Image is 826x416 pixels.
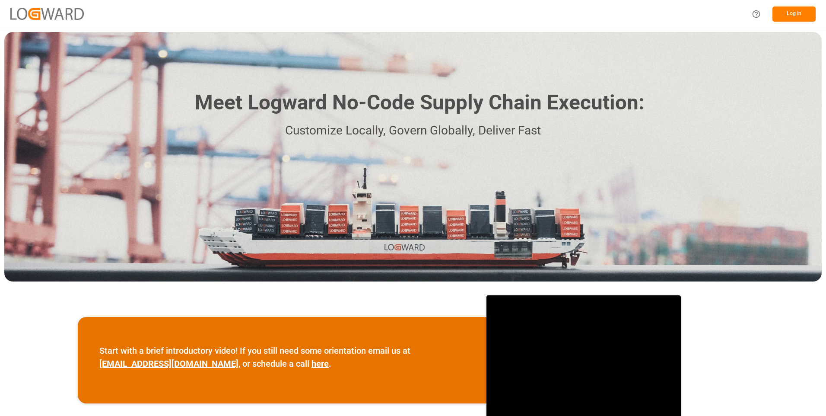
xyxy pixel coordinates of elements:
[747,4,766,24] button: Help Center
[10,8,84,19] img: Logward_new_orange.png
[311,358,329,369] a: here
[99,344,465,370] p: Start with a brief introductory video! If you still need some orientation email us at , or schedu...
[772,6,816,22] button: Log In
[182,121,644,141] p: Customize Locally, Govern Globally, Deliver Fast
[99,358,238,369] a: [EMAIL_ADDRESS][DOMAIN_NAME]
[195,87,644,118] h1: Meet Logward No-Code Supply Chain Execution:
